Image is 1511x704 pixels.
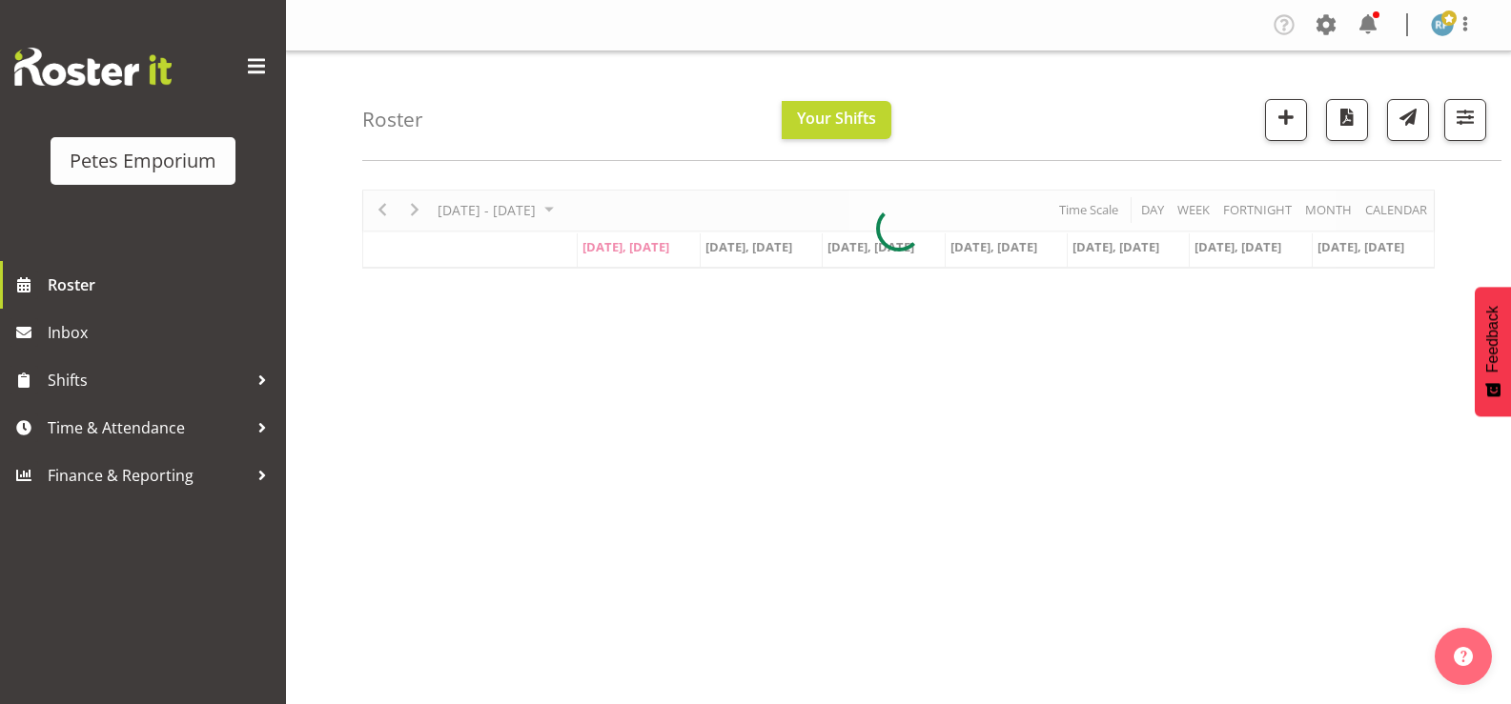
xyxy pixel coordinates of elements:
button: Send a list of all shifts for the selected filtered period to all rostered employees. [1387,99,1429,141]
button: Filter Shifts [1444,99,1486,141]
span: Feedback [1484,306,1501,372]
div: Petes Emporium [70,147,216,175]
button: Feedback - Show survey [1475,287,1511,416]
span: Time & Attendance [48,413,248,442]
img: reina-puketapu721.jpg [1431,13,1454,36]
h4: Roster [362,109,423,131]
button: Your Shifts [782,101,891,139]
button: Add a new shift [1265,99,1307,141]
span: Roster [48,271,276,299]
button: Download a PDF of the roster according to the set date range. [1326,99,1368,141]
span: Finance & Reporting [48,461,248,490]
span: Shifts [48,366,248,394]
span: Inbox [48,318,276,347]
span: Your Shifts [797,108,876,129]
img: help-xxl-2.png [1454,647,1473,666]
img: Rosterit website logo [14,48,172,86]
